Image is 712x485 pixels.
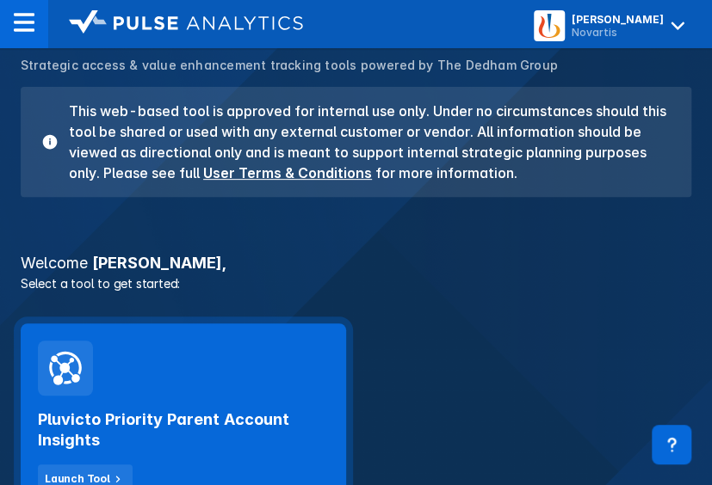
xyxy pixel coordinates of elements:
[21,56,691,75] p: Strategic access & value enhancement tracking tools powered by The Dedham Group
[203,164,372,181] a: User Terms & Conditions
[572,26,664,39] div: Novartis
[48,10,303,38] a: logo
[69,10,303,34] img: logo
[10,255,702,271] h3: [PERSON_NAME] ,
[38,409,329,451] h2: Pluvicto Priority Parent Account Insights
[14,12,34,33] img: menu--horizontal.svg
[652,425,691,464] div: Contact Support
[572,13,664,26] div: [PERSON_NAME]
[21,254,88,272] span: Welcome
[10,274,702,292] p: Select a tool to get started:
[537,14,561,38] img: menu button
[59,101,671,183] h3: This web-based tool is approved for internal use only. Under no circumstances should this tool be...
